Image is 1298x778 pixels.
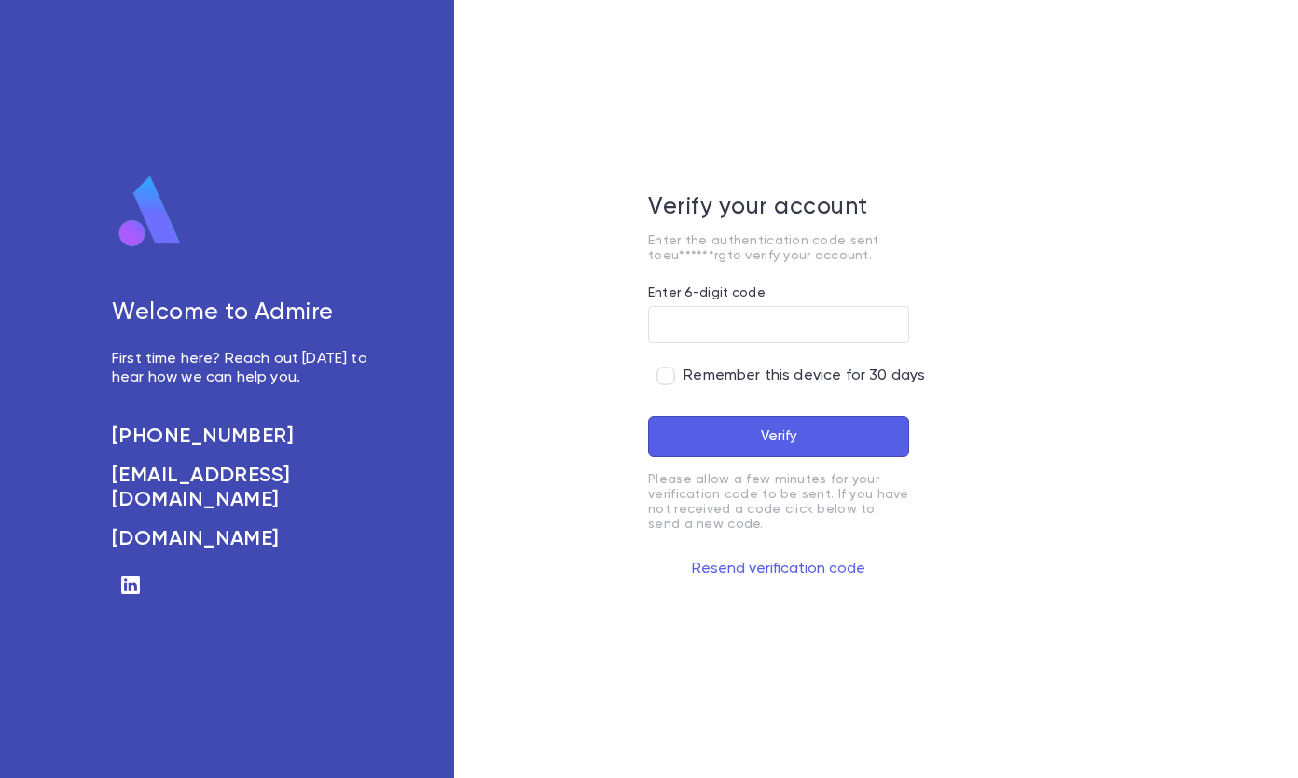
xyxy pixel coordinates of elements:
[112,464,380,512] a: [EMAIL_ADDRESS][DOMAIN_NAME]
[648,416,909,457] button: Verify
[112,299,380,327] h5: Welcome to Admire
[112,424,380,449] a: [PHONE_NUMBER]
[648,233,909,263] p: Enter the authentication code sent to eu******rg to verify your account.
[112,350,380,387] p: First time here? Reach out [DATE] to hear how we can help you.
[648,472,909,532] p: Please allow a few minutes for your verification code to be sent. If you have not received a code...
[648,554,909,584] button: Resend verification code
[684,367,925,385] span: Remember this device for 30 days
[648,194,909,222] h5: Verify your account
[112,174,188,249] img: logo
[112,527,380,551] a: [DOMAIN_NAME]
[648,285,766,300] label: Enter 6-digit code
